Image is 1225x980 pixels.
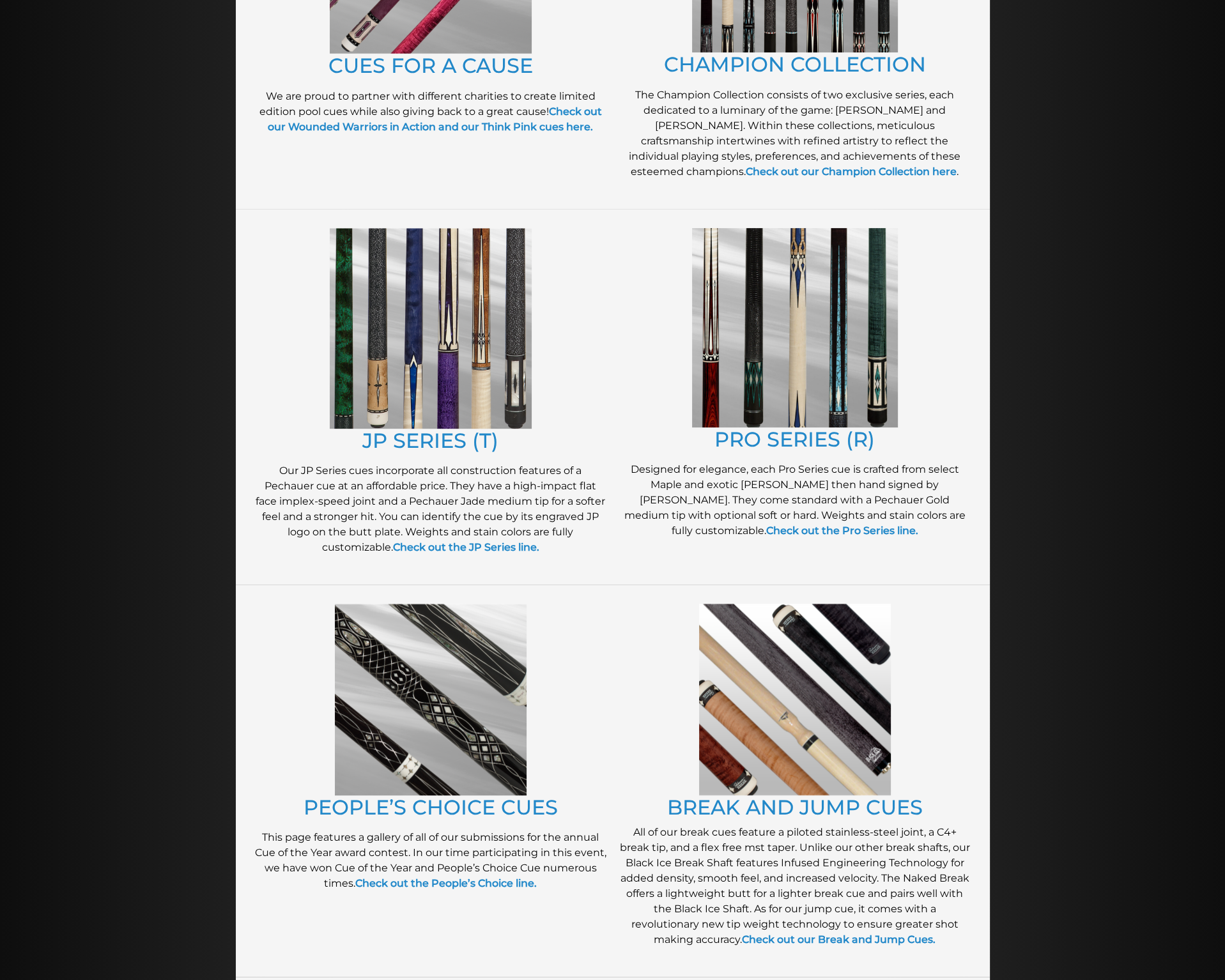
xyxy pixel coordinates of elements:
a: PEOPLE’S CHOICE CUES [304,795,558,820]
a: Check out our Wounded Warriors in Action and our Think Pink cues here. [268,105,602,133]
p: This page features a gallery of all of our submissions for the annual Cue of the Year award conte... [255,830,606,891]
a: CUES FOR A CAUSE [328,53,533,78]
a: JP SERIES (T) [362,428,498,453]
a: Check out the People’s Choice line. [355,877,537,889]
a: Check out the JP Series line. [393,541,539,553]
a: PRO SERIES (R) [714,427,875,452]
a: Check out our Break and Jump Cues. [742,933,936,946]
a: Check out our Champion Collection here [746,165,957,178]
p: All of our break cues feature a piloted stainless-steel joint, a C4+ break tip, and a flex free m... [619,825,971,947]
p: We are proud to partner with different charities to create limited edition pool cues while also g... [255,89,606,135]
a: BREAK AND JUMP CUES [667,795,923,820]
p: Our JP Series cues incorporate all construction features of a Pechauer cue at an affordable price... [255,463,606,555]
p: Designed for elegance, each Pro Series cue is crafted from select Maple and exotic [PERSON_NAME] ... [619,462,971,539]
a: Check out the Pro Series line. [766,524,918,537]
a: CHAMPION COLLECTION [664,52,926,77]
p: The Champion Collection consists of two exclusive series, each dedicated to a luminary of the gam... [619,88,971,180]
